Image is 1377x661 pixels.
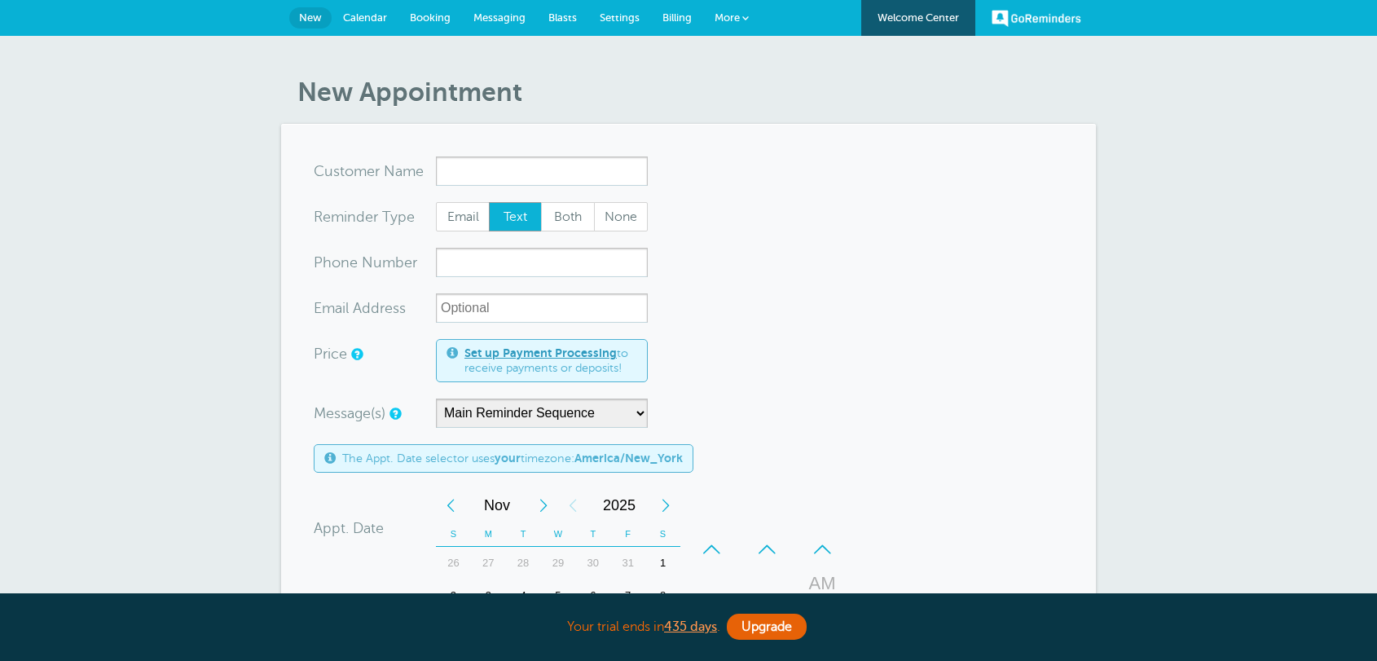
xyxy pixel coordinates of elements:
[610,522,645,547] th: F
[490,203,542,231] span: Text
[645,579,680,612] div: 8
[645,522,680,547] th: S
[314,209,415,224] label: Reminder Type
[436,522,471,547] th: S
[314,406,385,421] label: Message(s)
[541,579,576,612] div: 5
[506,547,541,579] div: 28
[506,547,541,579] div: Tuesday, October 28
[340,164,395,178] span: tomer N
[314,255,341,270] span: Pho
[389,408,399,419] a: Simple templates and custom messages will use the reminder schedule set under Settings > Reminder...
[645,579,680,612] div: Saturday, November 8
[575,547,610,579] div: Thursday, October 30
[651,489,680,522] div: Next Year
[343,11,387,24] span: Calendar
[314,293,436,323] div: ress
[506,522,541,547] th: T
[610,579,645,612] div: Friday, November 7
[342,452,683,465] span: The Appt. Date selector uses timezone:
[465,489,529,522] span: November
[575,522,610,547] th: T
[541,547,576,579] div: 29
[289,7,332,29] a: New
[410,11,451,24] span: Booking
[610,579,645,612] div: 7
[471,522,506,547] th: M
[314,301,342,315] span: Ema
[464,346,617,359] a: Set up Payment Processing
[506,579,541,612] div: Tuesday, November 4
[645,547,680,579] div: Saturday, November 1
[600,11,640,24] span: Settings
[548,11,577,24] span: Blasts
[664,619,717,634] a: 435 days
[541,547,576,579] div: Wednesday, October 29
[662,11,692,24] span: Billing
[342,301,380,315] span: il Add
[594,202,648,231] label: None
[541,202,595,231] label: Both
[436,489,465,522] div: Previous Month
[464,346,637,375] span: to receive payments or deposits!
[436,293,648,323] input: Optional
[575,579,610,612] div: Thursday, November 6
[314,248,436,277] div: mber
[715,11,740,24] span: More
[314,346,347,361] label: Price
[595,203,647,231] span: None
[727,614,807,640] a: Upgrade
[489,202,543,231] label: Text
[803,567,842,600] div: AM
[436,547,471,579] div: Sunday, October 26
[436,579,471,612] div: 2
[529,489,558,522] div: Next Month
[299,11,322,24] span: New
[436,547,471,579] div: 26
[314,164,340,178] span: Cus
[587,489,651,522] span: 2025
[436,202,490,231] label: Email
[314,156,436,186] div: ame
[541,522,576,547] th: W
[471,579,506,612] div: 3
[610,547,645,579] div: 31
[645,547,680,579] div: 1
[471,547,506,579] div: Monday, October 27
[314,521,384,535] label: Appt. Date
[281,610,1096,645] div: Your trial ends in .
[542,203,594,231] span: Both
[575,547,610,579] div: 30
[473,11,526,24] span: Messaging
[610,547,645,579] div: Friday, October 31
[541,579,576,612] div: Wednesday, November 5
[506,579,541,612] div: 4
[436,579,471,612] div: Sunday, November 2
[437,203,489,231] span: Email
[495,452,521,465] b: your
[575,579,610,612] div: 6
[351,349,361,359] a: An optional price for the appointment. If you set a price, you can include a payment link in your...
[297,77,1096,108] h1: New Appointment
[471,579,506,612] div: Monday, November 3
[574,452,683,465] b: America/New_York
[558,489,587,522] div: Previous Year
[471,547,506,579] div: 27
[341,255,382,270] span: ne Nu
